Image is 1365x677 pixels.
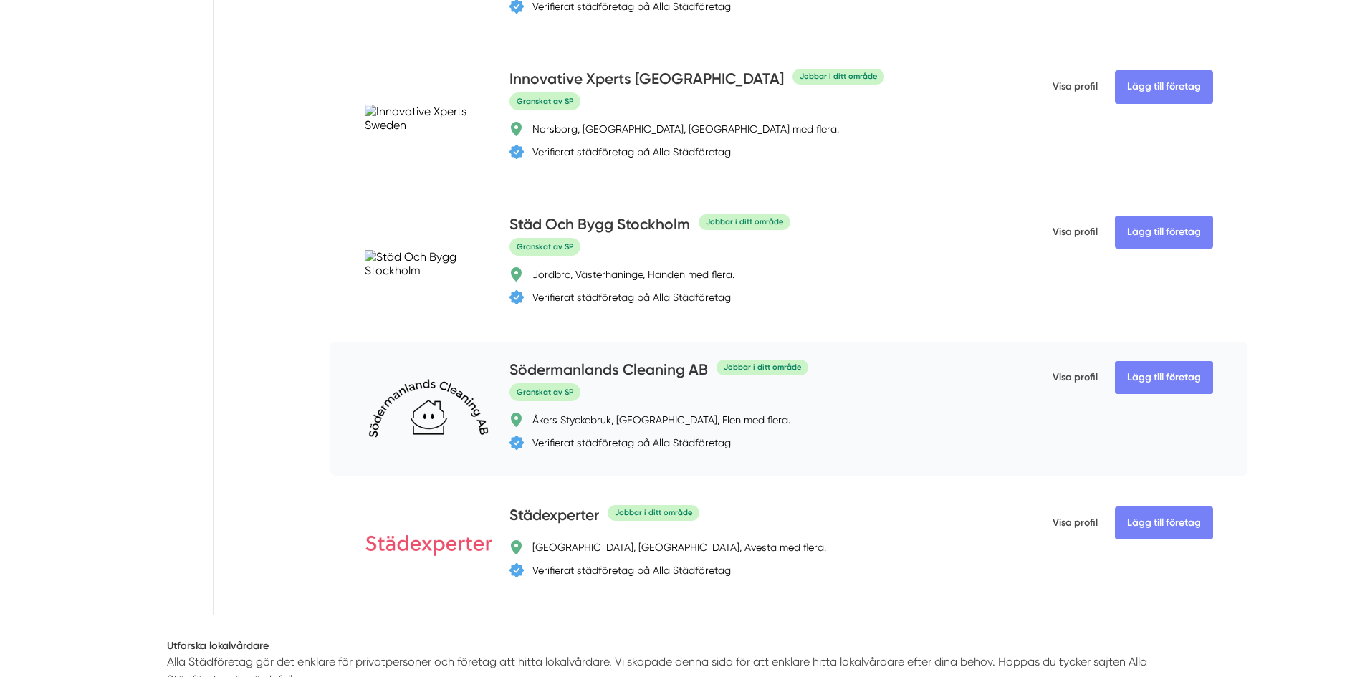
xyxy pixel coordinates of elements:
[365,533,492,557] img: Städexperter
[532,290,731,304] div: Verifierat städföretag på Alla Städföretag
[1115,216,1213,249] : Lägg till företag
[365,377,492,441] img: Södermanlands Cleaning AB
[608,505,699,520] div: Jobbar i ditt område
[1053,504,1098,542] span: Visa profil
[532,145,731,159] div: Verifierat städföretag på Alla Städföretag
[365,105,492,132] img: Innovative Xperts Sweden
[532,563,731,577] div: Verifierat städföretag på Alla Städföretag
[509,213,690,237] h4: Städ Och Bygg Stockholm
[509,383,580,401] span: Granskat av SP
[509,92,580,110] span: Granskat av SP
[532,413,790,427] div: Åkers Styckebruk, [GEOGRAPHIC_DATA], Flen med flera.
[1115,70,1213,103] : Lägg till företag
[365,250,492,277] img: Städ Och Bygg Stockholm
[532,540,826,554] div: [GEOGRAPHIC_DATA], [GEOGRAPHIC_DATA], Avesta med flera.
[532,267,734,282] div: Jordbro, Västerhaninge, Handen med flera.
[167,638,1199,653] h1: Utforska lokalvårdare
[1115,361,1213,394] : Lägg till företag
[1053,359,1098,396] span: Visa profil
[717,360,808,375] div: Jobbar i ditt område
[792,69,884,84] div: Jobbar i ditt område
[509,68,784,92] h4: Innovative Xperts [GEOGRAPHIC_DATA]
[509,504,599,528] h4: Städexperter
[532,436,731,450] div: Verifierat städföretag på Alla Städföretag
[699,214,790,229] div: Jobbar i ditt område
[532,122,839,136] div: Norsborg, [GEOGRAPHIC_DATA], [GEOGRAPHIC_DATA] med flera.
[509,238,580,256] span: Granskat av SP
[1115,506,1213,539] : Lägg till företag
[1053,68,1098,105] span: Visa profil
[509,359,708,383] h4: Södermanlands Cleaning AB
[1053,213,1098,251] span: Visa profil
